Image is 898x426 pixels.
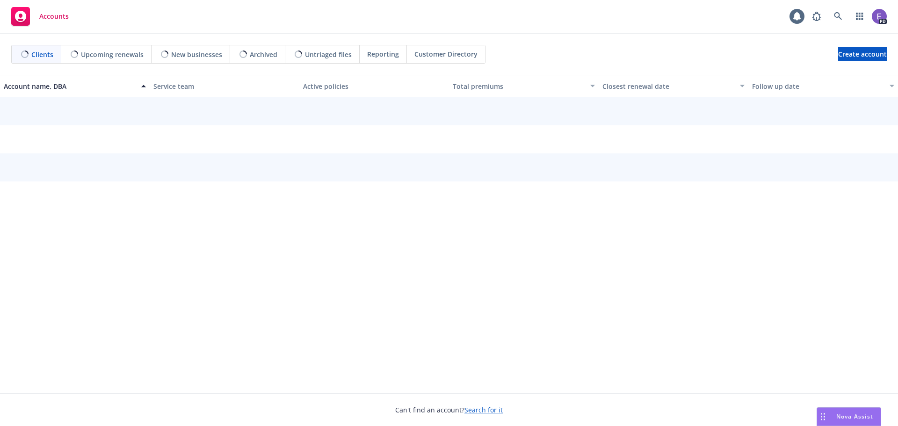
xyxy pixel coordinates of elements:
[250,50,277,59] span: Archived
[838,45,887,63] span: Create account
[599,75,748,97] button: Closest renewal date
[602,81,734,91] div: Closest renewal date
[453,81,585,91] div: Total premiums
[850,7,869,26] a: Switch app
[752,81,884,91] div: Follow up date
[838,47,887,61] a: Create account
[153,81,296,91] div: Service team
[305,50,352,59] span: Untriaged files
[299,75,449,97] button: Active policies
[150,75,299,97] button: Service team
[414,49,478,59] span: Customer Directory
[31,50,53,59] span: Clients
[7,3,72,29] a: Accounts
[807,7,826,26] a: Report a Bug
[748,75,898,97] button: Follow up date
[367,49,399,59] span: Reporting
[4,81,136,91] div: Account name, DBA
[171,50,222,59] span: New businesses
[39,13,69,20] span: Accounts
[829,7,847,26] a: Search
[81,50,144,59] span: Upcoming renewals
[464,405,503,414] a: Search for it
[817,408,829,426] div: Drag to move
[303,81,445,91] div: Active policies
[395,405,503,415] span: Can't find an account?
[449,75,599,97] button: Total premiums
[872,9,887,24] img: photo
[836,412,873,420] span: Nova Assist
[817,407,881,426] button: Nova Assist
